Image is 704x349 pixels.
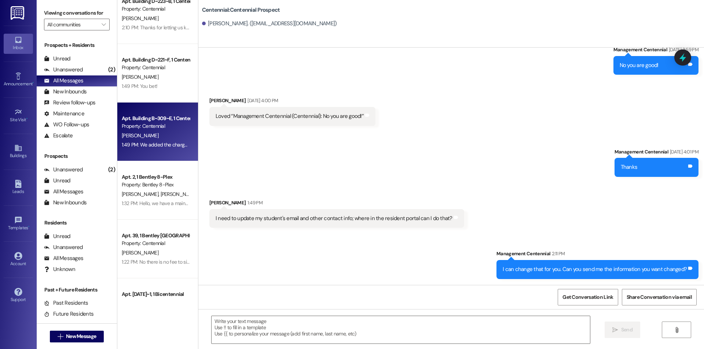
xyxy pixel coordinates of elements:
a: Support [4,286,33,305]
div: New Inbounds [44,199,87,207]
i:  [674,327,679,333]
div: [DATE] 4:00 PM [246,97,278,104]
div: Property: Centennial [122,64,190,71]
div: 1:49 PM: You bet! [122,83,157,89]
i:  [58,334,63,339]
div: Future Residents [44,310,93,318]
div: Unanswered [44,244,83,251]
div: Unknown [44,266,75,273]
span: • [28,224,29,229]
div: Escalate [44,132,73,140]
div: Property: Centennial [122,122,190,130]
div: 2:10 PM: Thanks for letting us know. [122,24,196,31]
div: Management Centennial [615,148,698,158]
b: Centennial: Centennial Prospect [202,6,280,14]
span: [PERSON_NAME] [160,191,197,197]
a: Inbox [4,34,33,53]
div: No you are good! [620,62,659,69]
div: (2) [106,64,117,75]
div: Unread [44,177,70,185]
div: Loved “Management Centennial (Centennial): No you are good!” [216,112,364,120]
div: All Messages [44,255,83,262]
div: Unread [44,55,70,63]
input: All communities [47,19,98,30]
div: All Messages [44,77,83,85]
div: [DATE] 4:01 PM [668,148,698,156]
a: Leads [4,178,33,197]
div: 1:49 PM: We added the charge and parking agreement onto your account! Once you have signed and pa... [122,141,630,148]
div: All Messages [44,188,83,196]
a: Site Visit • [4,106,33,126]
div: I need to update my student's email and other contact info; where in the resident portal can I do... [216,215,452,222]
div: Past + Future Residents [37,286,117,294]
div: Apt. 2, 1 Bentley 8-Plex [122,173,190,181]
div: Apt. 39, 1 Bentley [GEOGRAPHIC_DATA] [122,232,190,240]
div: Review follow-ups [44,99,95,107]
div: Property: Centennial [122,240,190,247]
button: Get Conversation Link [558,289,618,305]
label: Viewing conversations for [44,7,110,19]
div: 2:11 PM [550,250,565,257]
div: Property: Bentley 8-Plex [122,181,190,189]
div: [DATE] 3:59 PM [667,46,698,53]
div: Thanks [621,163,638,171]
div: Prospects [37,152,117,160]
img: ResiDesk Logo [11,6,26,20]
button: Send [605,322,640,338]
div: 1:49 PM [246,199,262,207]
div: Unread [44,233,70,240]
span: [PERSON_NAME] [122,249,158,256]
span: [PERSON_NAME] [122,191,161,197]
span: Get Conversation Link [562,293,613,301]
button: Share Conversation via email [622,289,697,305]
span: [PERSON_NAME] [122,15,158,22]
div: Past Residents [44,299,88,307]
div: Property: Centennial [122,5,190,13]
div: (2) [106,164,117,175]
button: New Message [50,331,104,342]
i:  [102,22,106,27]
div: I can change that for you. Can you send me the information you want changed? [503,266,687,273]
span: [PERSON_NAME] [122,74,158,80]
a: Buildings [4,142,33,161]
span: [PERSON_NAME] [122,132,158,139]
div: Apt. Building B~309~E, 1 Centennial [122,115,190,122]
div: New Inbounds [44,88,87,96]
span: New Message [66,333,96,340]
a: Account [4,250,33,270]
a: Templates • [4,214,33,234]
span: • [33,80,34,85]
div: Prospects + Residents [37,41,117,49]
div: 1:22 PM: No there is no fee to sign the lease! [122,259,214,265]
div: [PERSON_NAME]. ([EMAIL_ADDRESS][DOMAIN_NAME]) [202,20,337,27]
span: Share Conversation via email [627,293,692,301]
div: Apt. Building D~221~F, 1 Centennial [122,56,190,64]
div: Maintenance [44,110,84,118]
div: Management Centennial [613,46,698,56]
div: Unanswered [44,166,83,174]
div: Management Centennial [496,250,698,260]
i:  [612,327,618,333]
div: [PERSON_NAME] [209,97,375,107]
div: 1:32 PM: Hello, we have a maintenance tech coming [DATE] to look at your washer! [122,200,294,207]
span: • [26,116,27,121]
div: Apt. [DATE]~1, 1 Bicentennial [122,290,190,298]
span: Send [621,326,632,334]
div: [PERSON_NAME] [209,199,464,209]
div: WO Follow-ups [44,121,89,129]
div: Residents [37,219,117,227]
div: Unanswered [44,66,83,74]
